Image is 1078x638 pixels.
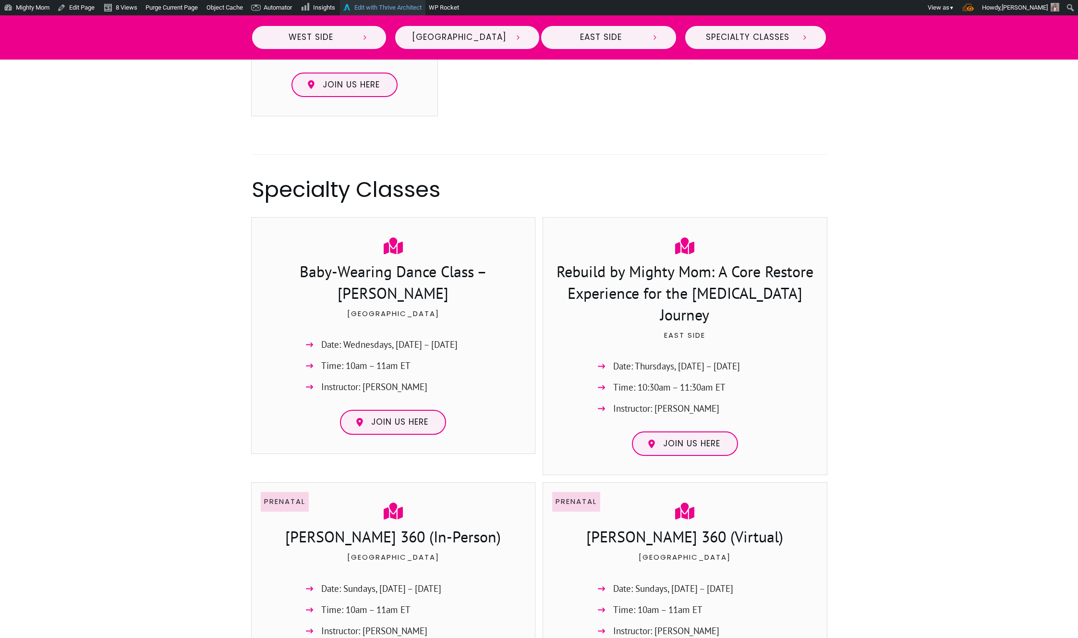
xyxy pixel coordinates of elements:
h3: Baby-Wearing Dance Class – [PERSON_NAME] [283,261,503,307]
a: Join us here [340,410,446,435]
span: Time: 10am – 11am ET [321,358,411,374]
p: Prenatal [264,495,305,508]
span: Date: Sundays, [DATE] – [DATE] [321,581,441,597]
h3: [PERSON_NAME] 360 (Virtual) [553,526,817,550]
span: Join us here [371,417,428,428]
span: Specialty Classes [702,32,793,43]
span: Time: 10am – 11am ET [321,602,411,618]
span: Date: Sundays, [DATE] – [DATE] [613,581,733,597]
span: Date: Wednesdays, [DATE] – [DATE] [321,337,458,353]
p: [GEOGRAPHIC_DATA] [261,307,526,331]
h3: [PERSON_NAME] 360 (In-Person) [261,526,526,550]
p: Prenatal [556,495,597,508]
p: East Side [553,329,817,353]
span: Time: 10:30am – 11:30am ET [613,380,726,395]
p: [GEOGRAPHIC_DATA] [553,551,817,575]
a: Join us here [632,431,738,456]
h3: Rebuild by Mighty Mom: A Core Restore Experience for the [MEDICAL_DATA] Journey [553,261,817,328]
span: [PERSON_NAME] [1002,4,1048,11]
span: Insights [313,4,335,11]
h2: Specialty Classes [252,174,827,205]
span: Instructor: [PERSON_NAME] [321,379,427,395]
span: Instructor: [PERSON_NAME] [613,401,719,417]
a: Specialty Classes [684,25,827,50]
span: Join us here [323,80,380,90]
a: [GEOGRAPHIC_DATA] [394,25,540,50]
a: Join us here [291,73,398,98]
span: [GEOGRAPHIC_DATA] [412,32,507,43]
a: West Side [251,25,388,50]
span: West Side [269,32,354,43]
span: ▼ [949,5,954,11]
p: [GEOGRAPHIC_DATA] [261,551,526,575]
span: East Side [558,32,643,43]
a: East Side [540,25,677,50]
span: Join us here [663,439,720,449]
span: Date: Thursdays, [DATE] – [DATE] [613,358,740,374]
span: Time: 10am – 11am ET [613,602,703,618]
